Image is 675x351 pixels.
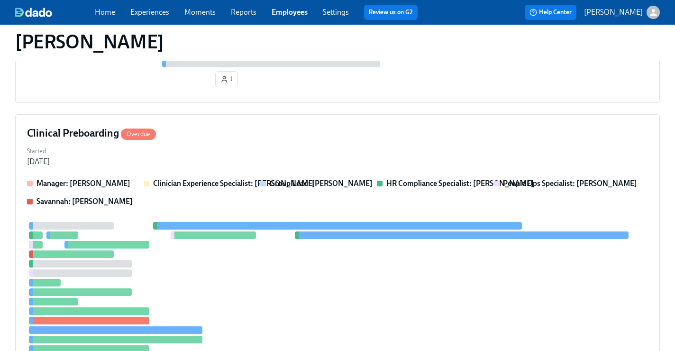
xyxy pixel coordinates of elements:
h4: Clinical Preboarding [27,126,156,140]
a: Settings [323,8,349,17]
a: Reports [231,8,256,17]
span: 1 [220,74,233,84]
a: dado [15,8,95,17]
strong: Savannah: [PERSON_NAME] [36,197,133,206]
span: Help Center [529,8,572,17]
span: Overdue [121,130,156,138]
strong: People Ops Specialist: [PERSON_NAME] [503,179,637,188]
a: Employees [272,8,308,17]
p: [PERSON_NAME] [584,7,643,18]
button: Help Center [525,5,576,20]
strong: Clinician Experience Specialist: [PERSON_NAME] [153,179,315,188]
h1: [PERSON_NAME] [15,30,164,53]
div: [DATE] [27,157,50,167]
a: Experiences [130,8,169,17]
a: Home [95,8,115,17]
strong: Manager: [PERSON_NAME] [36,179,130,188]
a: Review us on G2 [369,8,413,17]
img: dado [15,8,52,17]
button: Review us on G2 [364,5,418,20]
strong: Group Lead: [PERSON_NAME] [270,179,373,188]
label: Started [27,146,50,157]
a: Moments [184,8,216,17]
button: 1 [215,71,238,87]
button: [PERSON_NAME] [584,6,660,19]
strong: HR Compliance Specialist: [PERSON_NAME] [386,179,534,188]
